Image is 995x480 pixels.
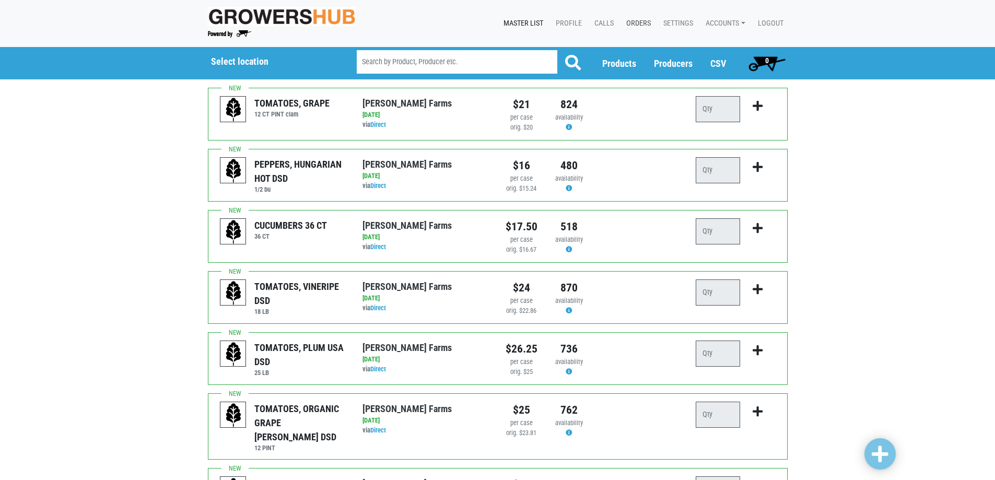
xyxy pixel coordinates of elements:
[254,185,347,193] h6: 1/2 bu
[555,174,583,182] span: availability
[553,157,585,174] div: 480
[208,7,356,26] img: original-fc7597fdc6adbb9d0e2ae620e786d1a2.jpg
[362,416,489,426] div: [DATE]
[555,358,583,366] span: availability
[506,402,537,418] div: $25
[220,158,247,184] img: placeholder-variety-43d6402dacf2d531de610a020419775a.svg
[254,110,330,118] h6: 12 CT PINT clam
[220,280,247,306] img: placeholder-variety-43d6402dacf2d531de610a020419775a.svg
[362,281,452,292] a: [PERSON_NAME] Farms
[362,403,452,414] a: [PERSON_NAME] Farms
[211,56,330,67] h5: Select location
[506,279,537,296] div: $24
[254,444,347,452] h6: 12 PINT
[362,242,489,252] div: via
[555,297,583,305] span: availability
[254,341,347,369] div: TOMATOES, PLUM USA DSD
[362,98,452,109] a: [PERSON_NAME] Farms
[710,58,726,69] a: CSV
[254,308,347,315] h6: 18 LB
[362,159,452,170] a: [PERSON_NAME] Farms
[362,303,489,313] div: via
[208,30,251,38] img: Powered by Big Wheelbarrow
[506,306,537,316] div: orig. $22.86
[370,304,386,312] a: Direct
[506,357,537,367] div: per case
[506,296,537,306] div: per case
[370,121,386,128] a: Direct
[697,14,750,33] a: Accounts
[506,428,537,438] div: orig. $23.81
[254,402,347,444] div: TOMATOES, ORGANIC GRAPE [PERSON_NAME] DSD
[254,279,347,308] div: TOMATOES, VINERIPE DSD
[654,58,693,69] a: Producers
[506,418,537,428] div: per case
[362,232,489,242] div: [DATE]
[254,369,347,377] h6: 25 LB
[547,14,586,33] a: Profile
[553,279,585,296] div: 870
[553,218,585,235] div: 518
[495,14,547,33] a: Master List
[506,235,537,245] div: per case
[506,184,537,194] div: orig. $15.24
[254,157,347,185] div: PEPPERS, HUNGARIAN HOT DSD
[696,341,740,367] input: Qty
[506,174,537,184] div: per case
[362,342,452,353] a: [PERSON_NAME] Farms
[362,181,489,191] div: via
[618,14,655,33] a: Orders
[370,182,386,190] a: Direct
[553,96,585,113] div: 824
[553,402,585,418] div: 762
[750,14,788,33] a: Logout
[357,50,557,74] input: Search by Product, Producer etc.
[696,279,740,306] input: Qty
[254,218,327,232] div: CUCUMBERS 36 CT
[696,157,740,183] input: Qty
[362,110,489,120] div: [DATE]
[220,97,247,123] img: placeholder-variety-43d6402dacf2d531de610a020419775a.svg
[362,294,489,303] div: [DATE]
[370,365,386,373] a: Direct
[553,341,585,357] div: 736
[370,243,386,251] a: Direct
[765,56,769,65] span: 0
[506,113,537,123] div: per case
[506,96,537,113] div: $21
[362,120,489,130] div: via
[254,96,330,110] div: TOMATOES, GRAPE
[555,236,583,243] span: availability
[506,218,537,235] div: $17.50
[506,123,537,133] div: orig. $20
[696,218,740,244] input: Qty
[744,53,790,74] a: 0
[220,341,247,367] img: placeholder-variety-43d6402dacf2d531de610a020419775a.svg
[362,365,489,374] div: via
[586,14,618,33] a: Calls
[362,426,489,436] div: via
[254,232,327,240] h6: 36 CT
[362,171,489,181] div: [DATE]
[602,58,636,69] a: Products
[555,419,583,427] span: availability
[362,355,489,365] div: [DATE]
[506,367,537,377] div: orig. $25
[506,245,537,255] div: orig. $16.67
[220,219,247,245] img: placeholder-variety-43d6402dacf2d531de610a020419775a.svg
[362,220,452,231] a: [PERSON_NAME] Farms
[655,14,697,33] a: Settings
[506,157,537,174] div: $16
[555,113,583,121] span: availability
[696,96,740,122] input: Qty
[696,402,740,428] input: Qty
[506,341,537,357] div: $26.25
[220,402,247,428] img: placeholder-variety-43d6402dacf2d531de610a020419775a.svg
[370,426,386,434] a: Direct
